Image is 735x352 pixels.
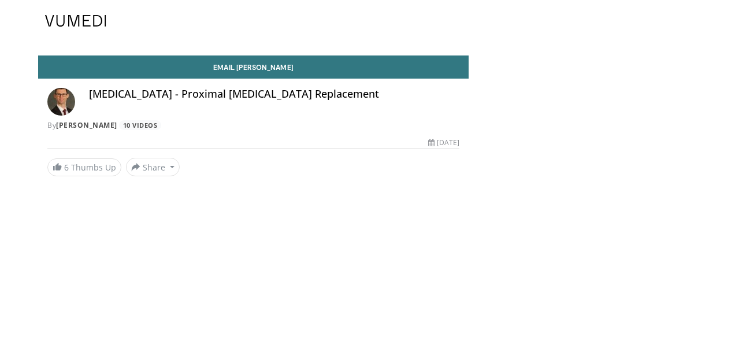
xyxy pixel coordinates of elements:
[89,88,459,101] h4: [MEDICAL_DATA] - Proximal [MEDICAL_DATA] Replacement
[45,15,106,27] img: VuMedi Logo
[56,120,117,130] a: [PERSON_NAME]
[126,158,180,176] button: Share
[119,120,161,130] a: 10 Videos
[47,158,121,176] a: 6 Thumbs Up
[47,120,459,131] div: By
[47,88,75,116] img: Avatar
[64,162,69,173] span: 6
[38,55,469,79] a: Email [PERSON_NAME]
[428,138,459,148] div: [DATE]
